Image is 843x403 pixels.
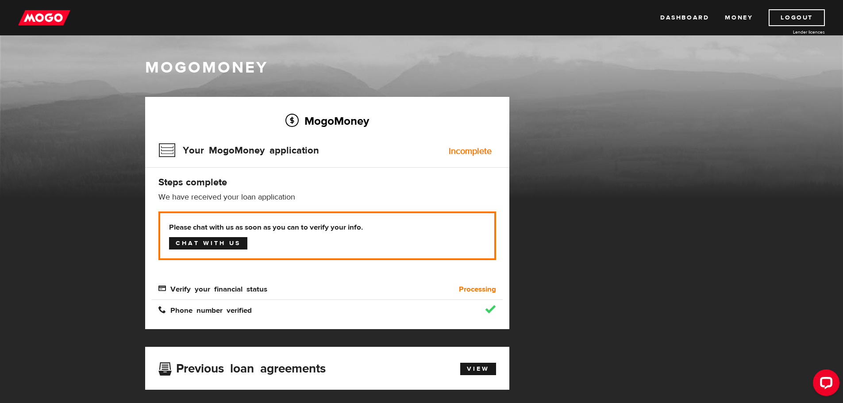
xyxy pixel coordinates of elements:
[158,306,252,313] span: Phone number verified
[18,9,70,26] img: mogo_logo-11ee424be714fa7cbb0f0f49df9e16ec.png
[169,222,485,233] b: Please chat with us as soon as you can to verify your info.
[158,192,496,203] p: We have received your loan application
[725,9,753,26] a: Money
[145,58,698,77] h1: MogoMoney
[459,284,496,295] b: Processing
[169,237,247,249] a: Chat with us
[158,139,319,162] h3: Your MogoMoney application
[158,111,496,130] h2: MogoMoney
[460,363,496,375] a: View
[449,147,492,156] div: Incomplete
[806,366,843,403] iframe: LiveChat chat widget
[158,176,496,188] h4: Steps complete
[769,9,825,26] a: Logout
[660,9,709,26] a: Dashboard
[158,284,267,292] span: Verify your financial status
[758,29,825,35] a: Lender licences
[158,361,326,373] h3: Previous loan agreements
